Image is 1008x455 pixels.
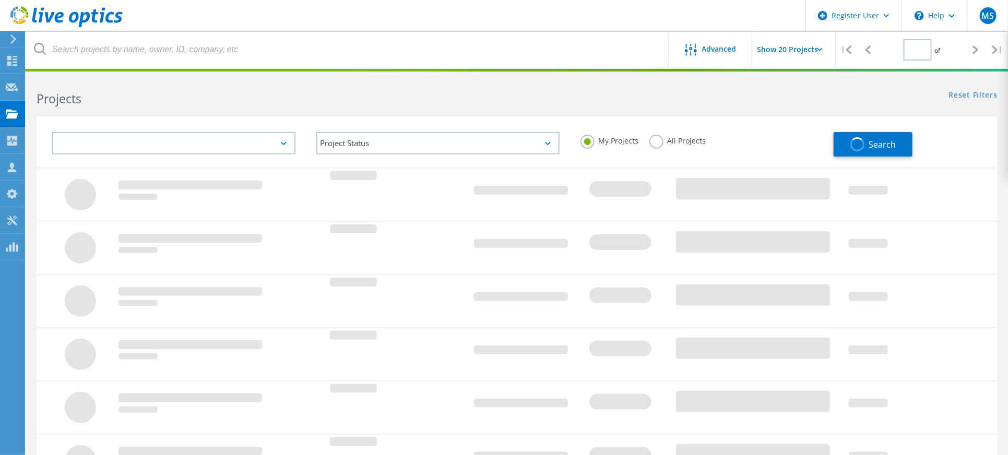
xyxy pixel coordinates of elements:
span: Search [869,139,896,150]
div: Project Status [316,132,560,154]
svg: \n [915,11,924,20]
span: MS [981,11,994,20]
label: All Projects [649,135,706,145]
div: | [836,31,857,68]
span: Advanced [702,45,737,53]
span: of [934,46,940,55]
a: Live Optics Dashboard [10,22,123,29]
button: Search [834,132,912,157]
b: Projects [37,90,81,107]
div: | [987,31,1008,68]
a: Reset Filters [949,91,998,100]
input: Search projects by name, owner, ID, company, etc [26,31,669,68]
label: My Projects [580,135,639,145]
